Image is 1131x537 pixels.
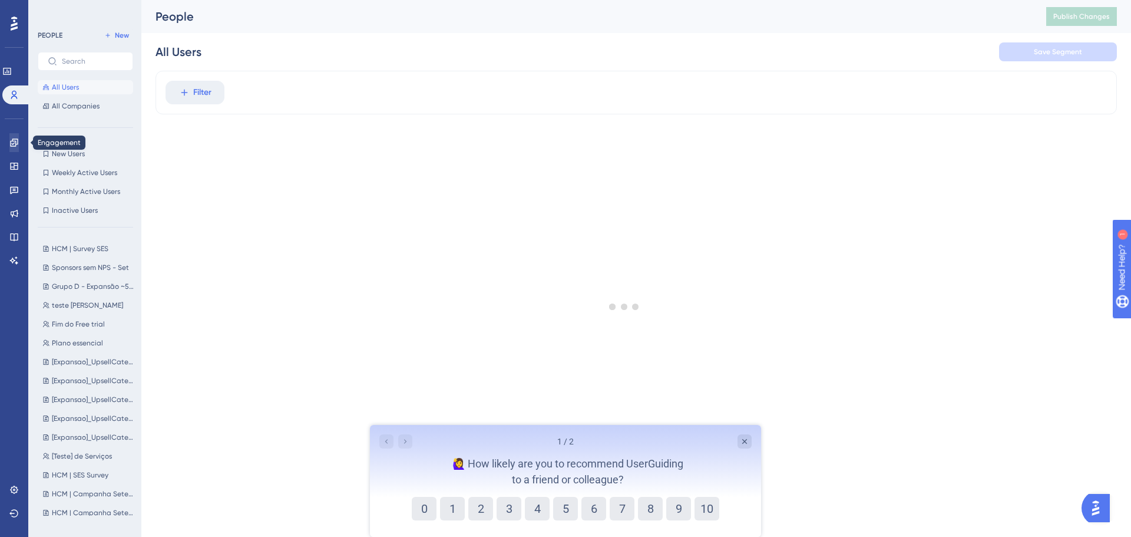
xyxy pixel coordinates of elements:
[38,393,140,407] button: [Expansao]_UpsellCategorias_Saude
[52,282,135,291] span: Grupo D - Expansão ~50%
[38,80,133,94] button: All Users
[28,3,74,17] span: Need Help?
[38,411,140,426] button: [Expansao]_UpsellCategorias_HomeOffice
[52,206,98,215] span: Inactive Users
[38,31,62,40] div: PEOPLE
[1034,47,1082,57] span: Save Segment
[1053,12,1110,21] span: Publish Changes
[52,508,135,518] span: HCM | Campanha Setembro 690
[38,298,140,312] button: teste [PERSON_NAME]
[52,101,100,111] span: All Companies
[38,487,140,501] button: HCM | Campanha Setembro 890
[52,489,135,499] span: HCM | Campanha Setembro 890
[38,449,140,463] button: [Teste] de Serviços
[38,317,140,331] button: Fim do Free trial
[38,147,133,161] button: New Users
[38,355,140,369] button: [Expansao]_UpsellCategorias_SaldoMulti
[1046,7,1117,26] button: Publish Changes
[52,470,108,480] span: HCM | SES Survey
[52,357,135,367] span: [Expansao]_UpsellCategorias_SaldoMulti
[38,468,140,482] button: HCM | SES Survey
[52,376,135,386] span: [Expansao]_UpsellCategorias_Educacao
[370,425,761,537] iframe: UserGuiding Survey
[1082,490,1117,526] iframe: UserGuiding AI Assistant Launcher
[38,430,140,444] button: [Expansao]_UpsellCategorias_Mobilidade
[52,168,117,177] span: Weekly Active Users
[52,433,135,442] span: [Expansao]_UpsellCategorias_Mobilidade
[999,42,1117,61] button: Save Segment
[52,263,129,272] span: Sponsors sem NPS - Set
[52,338,103,348] span: Plano essencial
[52,301,123,310] span: teste [PERSON_NAME]
[38,203,133,218] button: Inactive Users
[115,31,129,40] span: New
[38,166,133,180] button: Weekly Active Users
[38,261,140,275] button: Sponsors sem NPS - Set
[52,187,120,196] span: Monthly Active Users
[52,414,135,423] span: [Expansao]_UpsellCategorias_HomeOffice
[82,6,85,15] div: 1
[38,279,140,294] button: Grupo D - Expansão ~50%
[52,83,79,92] span: All Users
[52,149,85,159] span: New Users
[52,395,135,404] span: [Expansao]_UpsellCategorias_Saude
[38,185,133,199] button: Monthly Active Users
[38,506,140,520] button: HCM | Campanha Setembro 690
[156,44,201,60] div: All Users
[156,8,1017,25] div: People
[62,57,123,65] input: Search
[52,452,112,461] span: [Teste] de Serviços
[38,336,140,350] button: Plano essencial
[38,242,140,256] button: HCM | Survey SES
[100,28,133,42] button: New
[38,374,140,388] button: [Expansao]_UpsellCategorias_Educacao
[52,319,105,329] span: Fim do Free trial
[52,244,108,253] span: HCM | Survey SES
[38,99,133,113] button: All Companies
